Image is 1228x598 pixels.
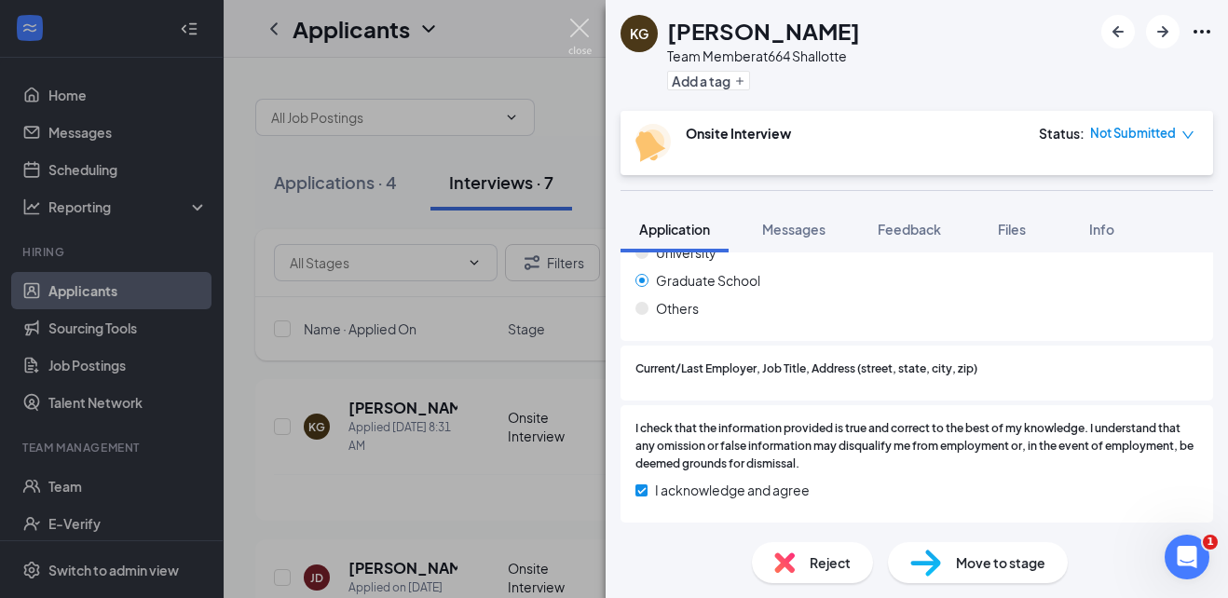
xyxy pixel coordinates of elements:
[1090,124,1176,143] span: Not Submitted
[635,360,977,378] span: Current/Last Employer, Job Title, Address (street, state, city, zip)
[656,270,760,291] span: Graduate School
[810,552,851,573] span: Reject
[655,480,810,500] span: I acknowledge and agree
[1152,20,1174,43] svg: ArrowRight
[762,221,825,238] span: Messages
[998,221,1026,238] span: Files
[656,298,699,319] span: Others
[667,47,860,65] div: Team Member at 664 Shallotte
[656,242,716,263] span: University
[1203,535,1218,550] span: 1
[1089,221,1114,238] span: Info
[1146,15,1180,48] button: ArrowRight
[1181,129,1194,142] span: down
[667,71,750,90] button: PlusAdd a tag
[635,420,1198,473] span: I check that the information provided is true and correct to the best of my knowledge. I understa...
[1107,20,1129,43] svg: ArrowLeftNew
[1191,20,1213,43] svg: Ellipses
[639,221,710,238] span: Application
[667,15,860,47] h1: [PERSON_NAME]
[1039,124,1085,143] div: Status :
[1165,535,1209,579] iframe: Intercom live chat
[878,221,941,238] span: Feedback
[956,552,1045,573] span: Move to stage
[686,125,791,142] b: Onsite Interview
[630,24,648,43] div: KG
[1101,15,1135,48] button: ArrowLeftNew
[734,75,745,87] svg: Plus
